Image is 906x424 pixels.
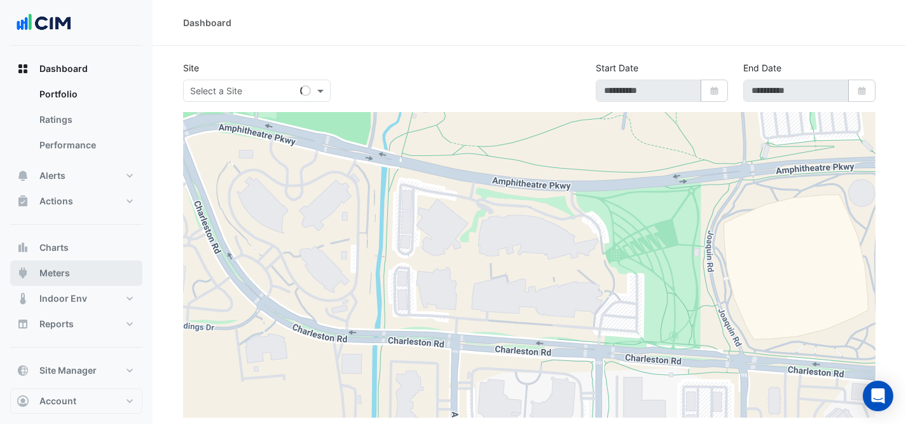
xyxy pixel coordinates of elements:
button: Charts [10,235,142,260]
button: Reports [10,311,142,337]
button: Site Manager [10,358,142,383]
app-icon: Meters [17,267,29,279]
label: End Date [743,61,781,74]
label: Start Date [596,61,638,74]
span: Charts [39,241,69,254]
app-icon: Actions [17,195,29,208]
span: Site Manager [39,364,97,377]
span: Actions [39,195,73,208]
span: Indoor Env [39,292,87,305]
span: Dashboard [39,62,88,75]
button: Dashboard [10,56,142,81]
div: Dashboard [10,81,142,163]
app-icon: Indoor Env [17,292,29,305]
a: Performance [29,132,142,158]
div: Open Intercom Messenger [863,381,893,411]
a: Portfolio [29,81,142,107]
button: Actions [10,188,142,214]
app-icon: Charts [17,241,29,254]
app-icon: Site Manager [17,364,29,377]
span: Meters [39,267,70,279]
div: Dashboard [183,16,231,29]
label: Site [183,61,199,74]
app-icon: Reports [17,318,29,330]
button: Indoor Env [10,286,142,311]
app-icon: Dashboard [17,62,29,75]
img: Company Logo [15,10,72,36]
span: Account [39,395,76,407]
button: Account [10,388,142,414]
button: Meters [10,260,142,286]
span: Alerts [39,169,65,182]
span: Reports [39,318,74,330]
app-icon: Alerts [17,169,29,182]
a: Ratings [29,107,142,132]
button: Alerts [10,163,142,188]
